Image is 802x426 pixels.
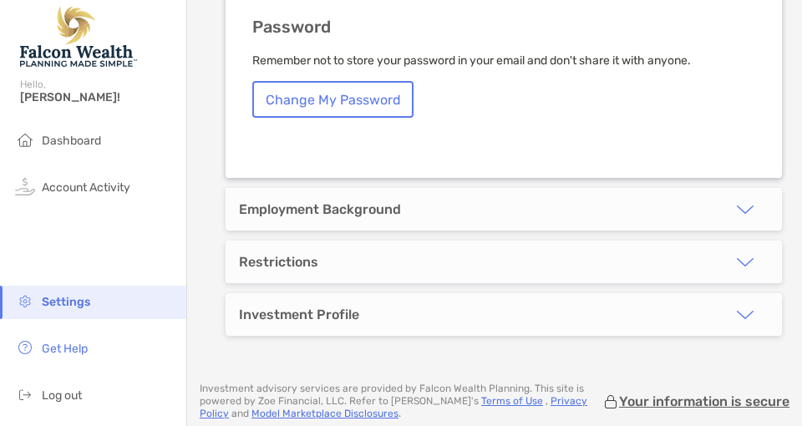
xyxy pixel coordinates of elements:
span: Get Help [42,342,88,356]
img: activity icon [15,176,35,196]
span: Account Activity [42,180,130,195]
span: Log out [42,388,82,403]
a: Terms of Use [481,395,543,407]
div: Employment Background [239,201,401,217]
img: icon arrow [735,252,755,272]
a: Privacy Policy [200,395,587,419]
div: Restrictions [239,254,318,270]
img: household icon [15,129,35,150]
p: Remember not to store your password in your email and don't share it with anyone. [252,53,782,68]
span: Dashboard [42,134,101,148]
span: [PERSON_NAME]! [20,90,176,104]
div: Investment Profile [239,307,359,322]
button: Change My Password [252,81,414,118]
p: Your information is secure [619,393,789,409]
span: Settings [42,295,90,309]
img: icon arrow [735,200,755,220]
h3: Password [252,18,782,37]
a: Model Marketplace Disclosures [251,408,398,419]
img: settings icon [15,291,35,311]
img: Falcon Wealth Planning Logo [20,7,137,67]
img: logout icon [15,384,35,404]
p: Investment advisory services are provided by Falcon Wealth Planning . This site is powered by Zoe... [200,383,602,420]
img: icon arrow [735,305,755,325]
img: get-help icon [15,337,35,358]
